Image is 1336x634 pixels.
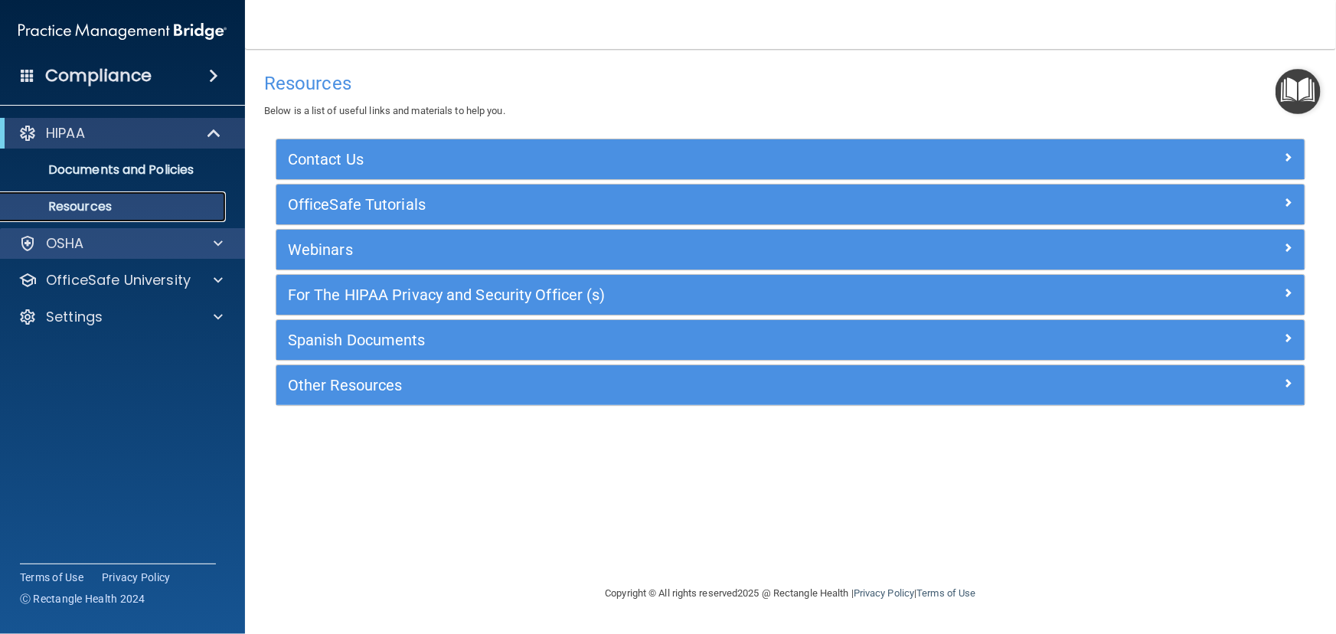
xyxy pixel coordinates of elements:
[10,162,219,178] p: Documents and Policies
[264,105,505,116] span: Below is a list of useful links and materials to help you.
[18,124,222,142] a: HIPAA
[511,569,1070,618] div: Copyright © All rights reserved 2025 @ Rectangle Health | |
[264,74,1317,93] h4: Resources
[288,147,1293,172] a: Contact Us
[288,237,1293,262] a: Webinars
[288,377,1036,394] h5: Other Resources
[46,124,85,142] p: HIPAA
[288,192,1293,217] a: OfficeSafe Tutorials
[288,196,1036,213] h5: OfficeSafe Tutorials
[45,65,152,87] h4: Compliance
[916,587,975,599] a: Terms of Use
[1276,69,1321,114] button: Open Resource Center
[102,570,171,585] a: Privacy Policy
[46,271,191,289] p: OfficeSafe University
[288,328,1293,352] a: Spanish Documents
[18,234,223,253] a: OSHA
[46,308,103,326] p: Settings
[288,332,1036,348] h5: Spanish Documents
[288,286,1036,303] h5: For The HIPAA Privacy and Security Officer (s)
[288,151,1036,168] h5: Contact Us
[18,16,227,47] img: PMB logo
[10,199,219,214] p: Resources
[46,234,84,253] p: OSHA
[854,587,914,599] a: Privacy Policy
[18,308,223,326] a: Settings
[288,373,1293,397] a: Other Resources
[18,271,223,289] a: OfficeSafe University
[20,570,83,585] a: Terms of Use
[1259,528,1318,587] iframe: Drift Widget Chat Controller
[288,241,1036,258] h5: Webinars
[20,591,145,606] span: Ⓒ Rectangle Health 2024
[288,283,1293,307] a: For The HIPAA Privacy and Security Officer (s)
